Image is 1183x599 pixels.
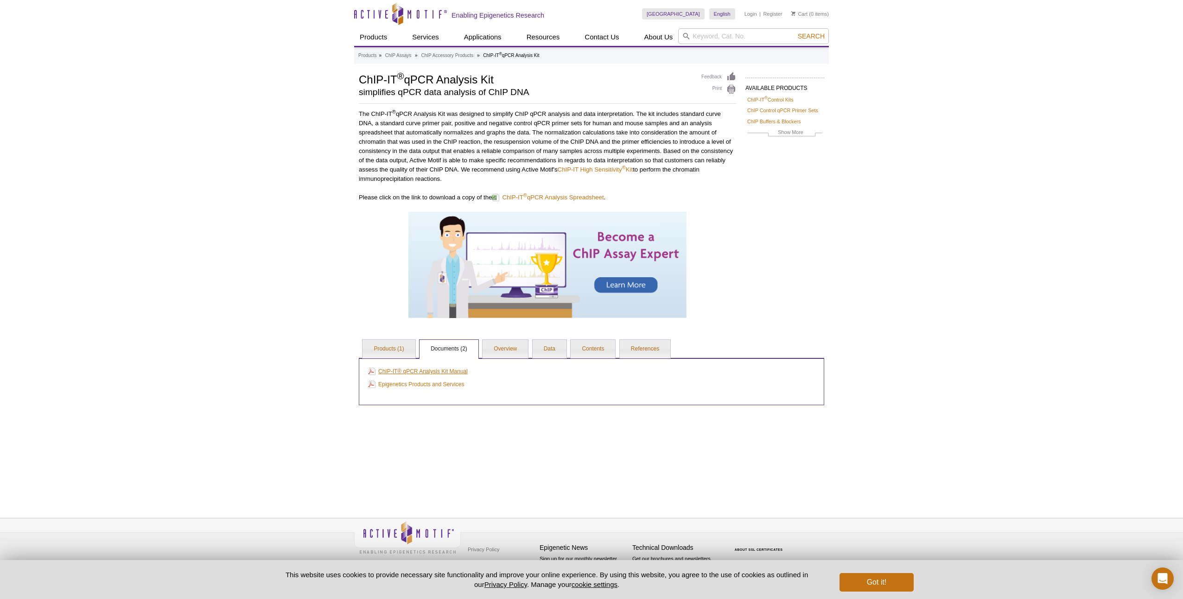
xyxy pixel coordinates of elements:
[358,51,376,60] a: Products
[359,193,736,202] p: Please click on the link to download a copy of the .
[421,51,473,60] a: ChIP Accessory Products
[639,28,679,46] a: About Us
[620,340,670,358] a: References
[579,28,624,46] a: Contact Us
[642,8,705,19] a: [GEOGRAPHIC_DATA]
[632,555,720,579] p: Get our brochures and newsletters, or request them by mail.
[709,8,735,19] a: English
[269,570,824,589] p: This website uses cookies to provide necessary site functionality and improve your online experie...
[840,573,914,592] button: Got it!
[572,580,617,588] button: cookie settings
[745,77,824,94] h2: AVAILABLE PRODUCTS
[354,28,393,46] a: Products
[465,542,502,556] a: Privacy Policy
[747,128,822,139] a: Show More
[359,72,692,86] h1: ChIP-IT qPCR Analysis Kit
[764,96,768,100] sup: ®
[408,211,687,318] img: Become a ChIP Assay Expert
[521,28,566,46] a: Resources
[540,544,628,552] h4: Epigenetic News
[359,88,692,96] h2: simplifies qPCR data analysis of ChIP DNA
[533,340,566,358] a: Data
[392,109,396,115] sup: ®
[483,53,539,58] li: ChIP-IT qPCR Analysis Kit
[368,379,464,389] a: Epigenetics Products and Services
[632,544,720,552] h4: Technical Downloads
[759,8,761,19] li: |
[540,555,628,586] p: Sign up for our monthly newsletter highlighting recent publications in the field of epigenetics.
[465,556,514,570] a: Terms & Conditions
[420,340,478,358] a: Documents (2)
[571,340,615,358] a: Contents
[795,32,827,40] button: Search
[798,32,825,40] span: Search
[452,11,544,19] h2: Enabling Epigenetics Research
[678,28,829,44] input: Keyword, Cat. No.
[363,340,415,358] a: Products (1)
[379,53,382,58] li: »
[385,51,412,60] a: ChIP Assays
[397,71,404,81] sup: ®
[1151,567,1174,590] div: Open Intercom Messenger
[458,28,507,46] a: Applications
[499,51,502,56] sup: ®
[747,96,794,104] a: ChIP-IT®Control Kits
[747,106,818,115] a: ChIP Control qPCR Primer Sets
[791,11,795,16] img: Your Cart
[415,53,418,58] li: »
[725,535,795,555] table: Click to Verify - This site chose Symantec SSL for secure e-commerce and confidential communicati...
[747,117,801,126] a: ChIP Buffers & Blockers
[791,8,829,19] li: (0 items)
[484,580,527,588] a: Privacy Policy
[701,84,736,95] a: Print
[354,518,461,556] img: Active Motif,
[735,548,783,551] a: ABOUT SSL CERTIFICATES
[368,366,468,376] a: ChIP-IT® qPCR Analysis Kit Manual
[492,193,604,202] a: ChIP-IT®qPCR Analysis Spreadsheet
[359,109,736,184] p: The ChIP-IT qPCR Analysis Kit was designed to simplify ChIP qPCR analysis and data interpretation...
[622,165,626,170] sup: ®
[407,28,445,46] a: Services
[744,11,757,17] a: Login
[477,53,480,58] li: »
[791,11,808,17] a: Cart
[701,72,736,82] a: Feedback
[483,340,528,358] a: Overview
[763,11,782,17] a: Register
[523,192,527,198] sup: ®
[558,166,633,173] a: ChIP-IT High Sensitivity®Kit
